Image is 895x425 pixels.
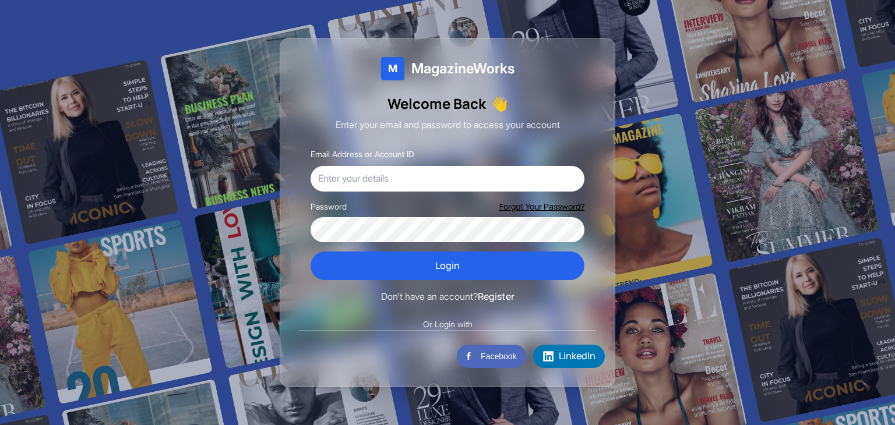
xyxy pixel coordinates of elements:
[533,345,605,368] button: LinkedIn
[299,118,596,133] p: Enter your email and password to access your account
[567,224,577,235] button: Show password
[311,166,584,192] input: Enter your details
[499,201,584,212] button: Forgot Your Password?
[381,291,478,302] span: Don't have an account?
[416,318,480,330] span: Or Login with
[311,149,414,159] label: Email Address or Account ID
[559,349,596,364] span: LinkedIn
[411,59,515,78] span: MagazineWorks
[478,289,515,304] button: Register
[457,345,526,368] button: Facebook
[311,201,347,212] label: Password
[299,94,596,113] h1: Welcome Back
[388,61,397,77] span: M
[491,94,508,113] span: Waving hand
[311,252,584,281] button: Login
[284,343,456,369] iframe: "Google-বোতামের মাধ্যমে সাইন ইন করুন"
